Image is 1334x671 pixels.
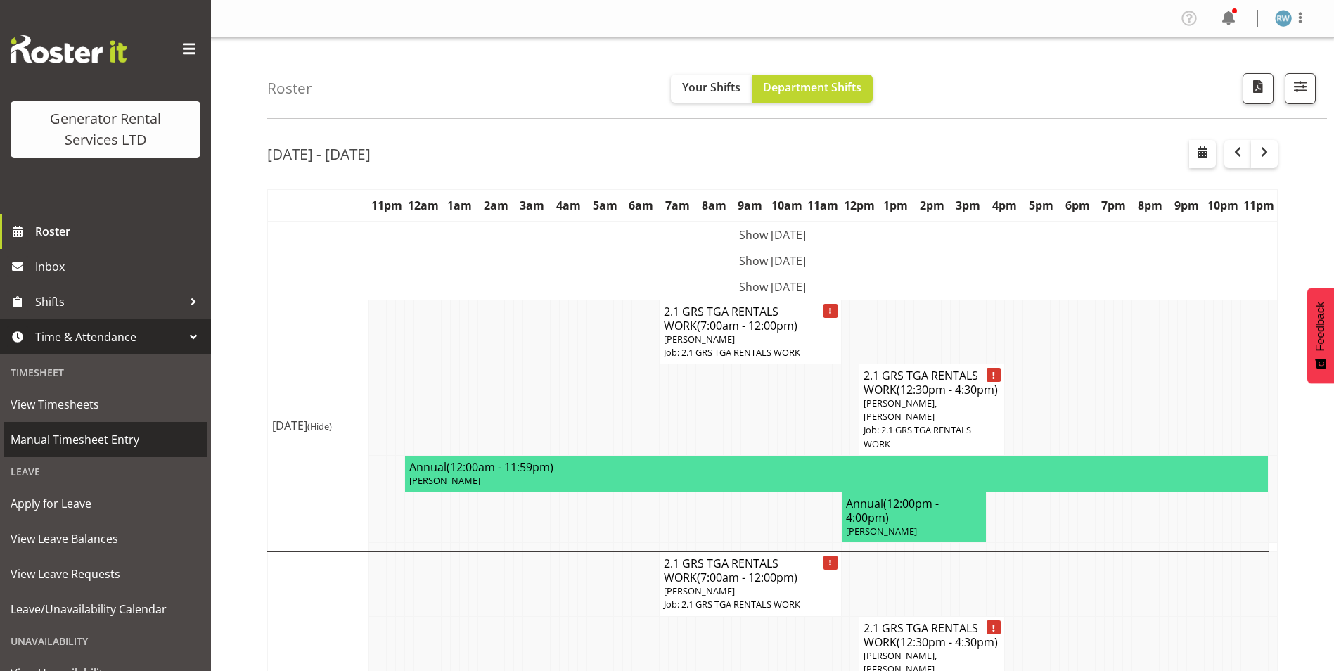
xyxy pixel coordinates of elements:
h4: 2.1 GRS TGA RENTALS WORK [664,305,836,333]
th: 11pm [1241,189,1278,222]
span: Your Shifts [682,79,740,95]
span: Inbox [35,256,204,277]
p: Job: 2.1 GRS TGA RENTALS WORK [664,598,836,611]
th: 8pm [1132,189,1169,222]
th: 9am [732,189,769,222]
div: Leave [4,457,207,486]
span: (7:00am - 12:00pm) [697,318,797,333]
th: 7am [660,189,696,222]
th: 7pm [1096,189,1132,222]
th: 1pm [878,189,914,222]
th: 2am [477,189,514,222]
h4: 2.1 GRS TGA RENTALS WORK [664,556,836,584]
span: (12:30pm - 4:30pm) [897,634,998,650]
span: [PERSON_NAME] [664,333,735,345]
th: 8am [695,189,732,222]
span: Time & Attendance [35,326,183,347]
span: Feedback [1314,302,1327,351]
h4: Roster [267,80,312,96]
th: 11pm [368,189,405,222]
h4: 2.1 GRS TGA RENTALS WORK [864,369,1000,397]
a: Manual Timesheet Entry [4,422,207,457]
td: Show [DATE] [268,222,1278,248]
span: (Hide) [307,420,332,433]
span: View Leave Balances [11,528,200,549]
th: 4pm [987,189,1023,222]
button: Download a PDF of the roster according to the set date range. [1243,73,1274,104]
th: 5pm [1022,189,1059,222]
h2: [DATE] - [DATE] [267,145,371,163]
th: 9pm [1168,189,1205,222]
th: 4am [551,189,587,222]
h4: 2.1 GRS TGA RENTALS WORK [864,621,1000,649]
td: Show [DATE] [268,274,1278,300]
th: 10am [769,189,805,222]
th: 3pm [950,189,987,222]
span: [PERSON_NAME] [409,474,480,487]
span: (12:30pm - 4:30pm) [897,382,998,397]
th: 12pm [841,189,878,222]
p: Job: 2.1 GRS TGA RENTALS WORK [664,346,836,359]
button: Filter Shifts [1285,73,1316,104]
td: [DATE] [268,300,369,552]
th: 10pm [1205,189,1241,222]
a: View Leave Requests [4,556,207,592]
th: 11am [804,189,841,222]
span: Department Shifts [763,79,861,95]
span: Manual Timesheet Entry [11,429,200,450]
span: Leave/Unavailability Calendar [11,599,200,620]
button: Select a specific date within the roster. [1189,140,1216,168]
img: Rosterit website logo [11,35,127,63]
span: Roster [35,221,204,242]
th: 1am [441,189,477,222]
a: View Leave Balances [4,521,207,556]
a: View Timesheets [4,387,207,422]
span: View Leave Requests [11,563,200,584]
th: 12am [405,189,442,222]
th: 5am [586,189,623,222]
th: 2pm [913,189,950,222]
th: 3am [514,189,551,222]
span: (12:00pm - 4:00pm) [846,496,939,525]
div: Unavailability [4,627,207,656]
button: Your Shifts [671,75,752,103]
div: Timesheet [4,358,207,387]
p: Job: 2.1 GRS TGA RENTALS WORK [864,423,1000,450]
h4: Annual [409,460,1264,474]
a: Leave/Unavailability Calendar [4,592,207,627]
span: View Timesheets [11,394,200,415]
span: Apply for Leave [11,493,200,514]
img: rob-wallace184.jpg [1275,10,1292,27]
th: 6am [623,189,660,222]
span: [PERSON_NAME] [664,584,735,597]
span: [PERSON_NAME] [846,525,917,537]
span: Shifts [35,291,183,312]
span: (7:00am - 12:00pm) [697,570,797,585]
button: Department Shifts [752,75,873,103]
td: Show [DATE] [268,248,1278,274]
span: [PERSON_NAME], [PERSON_NAME] [864,397,937,423]
h4: Annual [846,497,982,525]
button: Feedback - Show survey [1307,288,1334,383]
span: (12:00am - 11:59pm) [447,459,553,475]
div: Generator Rental Services LTD [25,108,186,151]
th: 6pm [1059,189,1096,222]
a: Apply for Leave [4,486,207,521]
